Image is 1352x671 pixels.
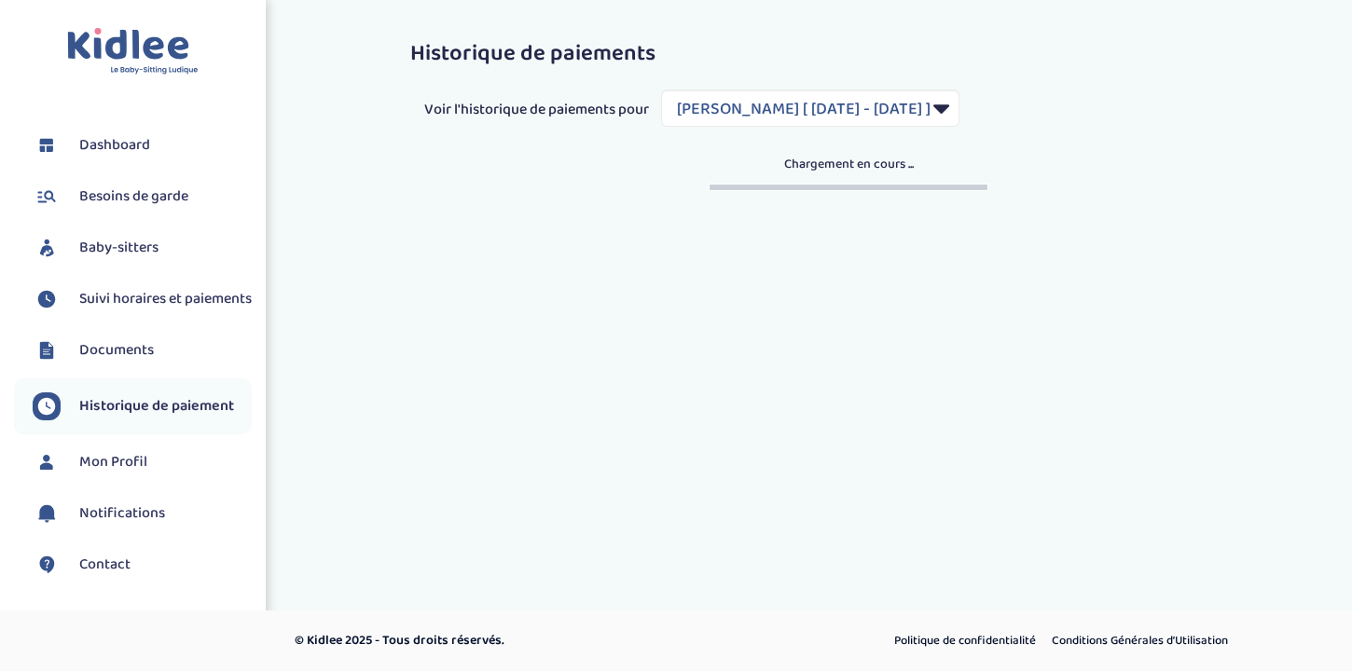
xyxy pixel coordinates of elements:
a: Besoins de garde [33,183,252,211]
span: Historique de paiement [79,395,234,418]
span: Voir l'historique de paiements pour [424,99,649,121]
span: Besoins de garde [79,185,188,208]
a: Documents [33,336,252,364]
span: Baby-sitters [79,237,159,259]
a: Notifications [33,500,252,527]
img: profil.svg [33,448,61,476]
img: suivihoraire.svg [33,285,61,313]
a: Historique de paiement [33,392,252,420]
span: Notifications [79,502,165,525]
span: Contact [79,554,131,576]
img: documents.svg [33,336,61,364]
img: suivihoraire.svg [33,392,61,420]
p: © Kidlee 2025 - Tous droits réservés. [295,631,755,650]
a: Contact [33,551,252,579]
a: Conditions Générales d’Utilisation [1045,629,1235,653]
img: notification.svg [33,500,61,527]
span: Chargement en cours ... [424,155,1273,174]
a: Mon Profil [33,448,252,476]
a: Suivi horaires et paiements [33,285,252,313]
img: besoin.svg [33,183,61,211]
span: Suivi horaires et paiements [79,288,252,310]
a: Politique de confidentialité [888,629,1042,653]
a: Dashboard [33,131,252,159]
a: Baby-sitters [33,234,252,262]
img: babysitters.svg [33,234,61,262]
span: Mon Profil [79,451,147,473]
h3: Historique de paiements [410,42,1287,66]
img: logo.svg [67,28,199,75]
img: dashboard.svg [33,131,61,159]
img: contact.svg [33,551,61,579]
span: Dashboard [79,134,150,157]
span: Documents [79,339,154,362]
